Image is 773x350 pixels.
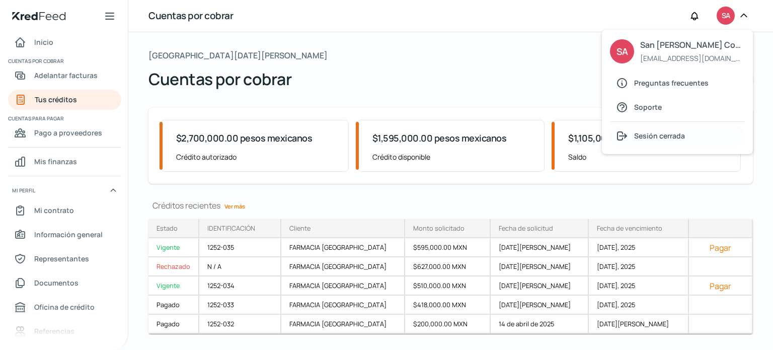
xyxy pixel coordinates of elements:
[8,90,121,110] a: Tus créditos
[499,300,571,309] font: [DATE][PERSON_NAME]
[8,152,121,172] a: Mis finanzas
[289,319,386,328] font: FARMACIA [GEOGRAPHIC_DATA]
[224,202,245,210] font: Ver más
[34,205,74,215] font: Mi contrato
[413,262,466,271] font: $627,000.00 MXN
[413,243,467,252] font: $595,000.00 MXN
[597,262,635,271] font: [DATE], 2025
[597,300,635,309] font: [DATE], 2025
[640,39,763,50] font: San [PERSON_NAME] Comercial
[8,123,121,143] a: Pago a proveedores
[372,132,507,144] font: $1,595,000.00 pesos mexicanos
[499,319,554,328] font: 14 de abril de 2025
[697,242,744,252] button: Pagar
[34,157,77,166] font: Mis finanzas
[148,296,199,315] a: Pagado
[710,281,731,292] font: Pagar
[499,243,571,252] font: [DATE][PERSON_NAME]
[8,225,121,245] a: Información general
[34,254,89,263] font: Representantes
[34,128,102,137] font: Pago a proveedores
[697,281,744,291] button: Pagar
[148,9,233,22] font: Cuentas por cobrar
[220,198,249,214] a: Ver más
[35,95,77,104] font: Tus créditos
[8,200,121,221] a: Mi contrato
[616,45,628,57] font: SA
[634,131,685,141] font: Sesión cerrada
[289,281,386,290] font: FARMACIA [GEOGRAPHIC_DATA]
[8,32,121,52] a: Inicio
[413,281,466,290] font: $510,000.00 MXN
[152,200,220,211] font: Créditos recientes
[207,319,234,328] font: 1252-032
[634,78,709,88] font: Preguntas frecuentes
[34,326,74,336] font: Referencias
[289,262,386,271] font: FARMACIA [GEOGRAPHIC_DATA]
[597,243,635,252] font: [DATE], 2025
[12,187,35,194] font: Mi perfil
[8,249,121,269] a: Representantes
[568,152,586,162] font: Saldo
[157,224,178,233] font: Estado
[34,230,103,239] font: Información general
[148,276,199,296] a: Vigente
[34,71,98,80] font: Adelantar facturas
[34,302,95,312] font: Oficina de crédito
[157,281,180,290] font: Vigente
[289,224,311,233] font: Cliente
[640,53,758,63] font: [EMAIL_ADDRESS][DOMAIN_NAME]
[597,319,669,328] font: [DATE][PERSON_NAME]
[157,319,180,328] font: Pagado
[207,262,221,271] font: N / A
[207,281,235,290] font: 1252-034
[568,132,701,144] font: $1,105,000.00 pesos mexicanos
[597,281,635,290] font: [DATE], 2025
[157,300,180,309] font: Pagado
[176,152,237,162] font: Crédito autorizado
[176,132,313,144] font: $2,700,000.00 pesos mexicanos
[8,273,121,293] a: Documentos
[157,262,190,271] font: Rechazado
[372,152,430,162] font: Crédito disponible
[8,65,121,86] a: Adelantar facturas
[148,315,199,334] a: Pagado
[8,321,121,341] a: Referencias
[499,281,571,290] font: [DATE][PERSON_NAME]
[413,300,466,309] font: $418,000.00 MXN
[148,50,328,61] font: [GEOGRAPHIC_DATA][DATE][PERSON_NAME]
[289,300,386,309] font: FARMACIA [GEOGRAPHIC_DATA]
[34,37,53,47] font: Inicio
[289,243,386,252] font: FARMACIA [GEOGRAPHIC_DATA]
[499,224,553,233] font: Fecha de solicitud
[207,300,234,309] font: 1252-033
[148,238,199,257] a: Vigente
[499,262,571,271] font: [DATE][PERSON_NAME]
[722,11,730,20] font: SA
[634,102,662,112] font: Soporte
[8,115,64,122] font: Cuentas para pagar
[597,224,662,233] font: Fecha de vencimiento
[413,319,468,328] font: $200,000.00 MXN
[148,257,199,276] a: Rechazado
[413,224,465,233] font: Monto solicitado
[207,224,255,233] font: IDENTIFICACIÓN
[8,57,64,64] font: Cuentas por cobrar
[148,68,291,90] font: Cuentas por cobrar
[710,242,731,253] font: Pagar
[8,297,121,317] a: Oficina de crédito
[157,243,180,252] font: Vigente
[207,243,234,252] font: 1252-035
[34,278,79,288] font: Documentos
